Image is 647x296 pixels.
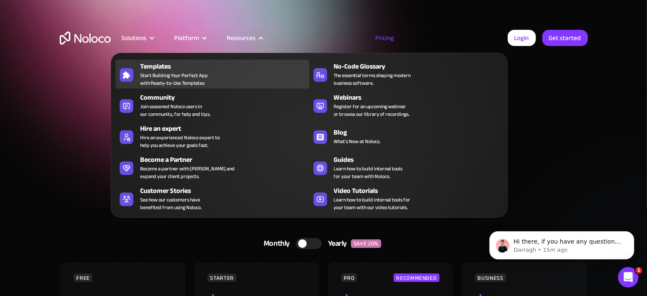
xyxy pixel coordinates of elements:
div: FREE [74,273,92,282]
div: Platform [174,32,199,43]
span: Learn how to build internal tools for your team with Noloco. [334,165,403,180]
div: Yearly [322,237,351,250]
div: Solutions [111,32,164,43]
div: Hire an experienced Noloco expert to help you achieve your goals fast. [140,134,220,149]
div: SAVE 20% [351,239,381,248]
span: See how our customers have benefited from using Noloco. [140,196,201,211]
div: Monthly [253,237,296,250]
div: Webinars [334,92,507,103]
div: Resources [216,32,273,43]
div: Community [140,92,313,103]
a: Login [508,30,536,46]
nav: Resources [111,41,508,218]
a: GuidesLearn how to build internal toolsfor your team with Noloco. [309,153,503,182]
div: No-Code Glossary [334,61,507,72]
div: Become a partner with [PERSON_NAME] and expand your client projects. [140,165,235,180]
a: Pricing [365,32,405,43]
div: Hire an expert [140,124,313,134]
a: BlogWhat's New at Noloco. [309,122,503,151]
div: PRO [341,273,357,282]
div: Customer Stories [140,186,313,196]
span: Join seasoned Noloco users in our community, for help and tips. [140,103,210,118]
a: Hire an expertHire an experienced Noloco expert tohelp you achieve your goals fast. [115,122,309,151]
iframe: Intercom notifications message [477,213,647,273]
a: CommunityJoin seasoned Noloco users inour community, for help and tips. [115,91,309,120]
div: Solutions [121,32,147,43]
div: STARTER [207,273,236,282]
a: Video TutorialsLearn how to build internal tools foryour team with our video tutorials. [309,184,503,213]
div: Blog [334,127,507,138]
div: Become a Partner [140,155,313,165]
div: Templates [140,61,313,72]
h1: A plan for organizations of all sizes [60,89,588,115]
span: Register for an upcoming webinar or browse our library of recordings. [334,103,410,118]
span: Learn how to build internal tools for your team with our video tutorials. [334,196,411,211]
div: Video Tutorials [334,186,507,196]
span: The essential terms shaping modern business software. [334,72,411,87]
a: WebinarsRegister for an upcoming webinaror browse our library of recordings. [309,91,503,120]
a: TemplatesStart Building Your Perfect Appwith Ready-to-Use Templates [115,60,309,89]
a: Get started [542,30,588,46]
div: Guides [334,155,507,165]
span: What's New at Noloco. [334,138,381,145]
div: Platform [164,32,216,43]
a: No-Code GlossaryThe essential terms shaping modernbusiness software. [309,60,503,89]
span: Start Building Your Perfect App with Ready-to-Use Templates [140,72,208,87]
div: BUSINESS [475,273,506,282]
a: Become a PartnerBecome a partner with [PERSON_NAME] andexpand your client projects. [115,153,309,182]
iframe: Intercom live chat [618,267,638,287]
a: home [60,32,111,45]
div: RECOMMENDED [394,273,439,282]
a: Customer StoriesSee how our customers havebenefited from using Noloco. [115,184,309,213]
span: 1 [635,267,642,274]
div: Resources [227,32,256,43]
